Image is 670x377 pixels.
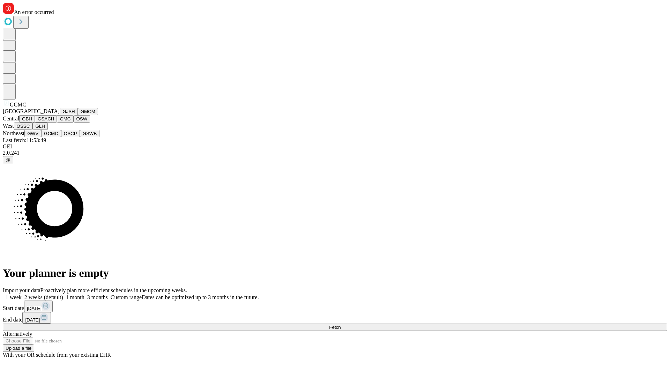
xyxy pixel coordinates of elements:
button: GMCM [78,108,98,115]
span: [GEOGRAPHIC_DATA] [3,108,60,114]
span: Custom range [111,294,142,300]
span: Proactively plan more efficient schedules in the upcoming weeks. [40,287,187,293]
span: Fetch [329,325,341,330]
button: Fetch [3,324,667,331]
span: Last fetch: 11:53:49 [3,137,46,143]
div: GEI [3,143,667,150]
button: @ [3,156,13,163]
span: Import your data [3,287,40,293]
span: [DATE] [27,306,42,311]
button: GWV [24,130,41,137]
span: @ [6,157,10,162]
button: OSSC [14,123,33,130]
button: GBH [19,115,35,123]
button: GSACH [35,115,57,123]
div: End date [3,312,667,324]
button: Upload a file [3,345,34,352]
span: Northeast [3,130,24,136]
button: OSCP [61,130,80,137]
button: GCMC [41,130,61,137]
button: OSW [74,115,90,123]
span: With your OR schedule from your existing EHR [3,352,111,358]
span: An error occurred [14,9,54,15]
span: 1 month [66,294,84,300]
button: GMC [57,115,73,123]
button: GLH [32,123,47,130]
span: [DATE] [25,317,40,323]
button: [DATE] [22,312,51,324]
button: GJSH [60,108,78,115]
div: Start date [3,301,667,312]
span: 1 week [6,294,22,300]
span: Central [3,116,19,121]
span: West [3,123,14,129]
h1: Your planner is empty [3,267,667,280]
button: GSWB [80,130,100,137]
span: 3 months [87,294,108,300]
span: GCMC [10,102,26,108]
span: Alternatively [3,331,32,337]
button: [DATE] [24,301,53,312]
span: 2 weeks (default) [24,294,63,300]
span: Dates can be optimized up to 3 months in the future. [142,294,259,300]
div: 2.0.241 [3,150,667,156]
